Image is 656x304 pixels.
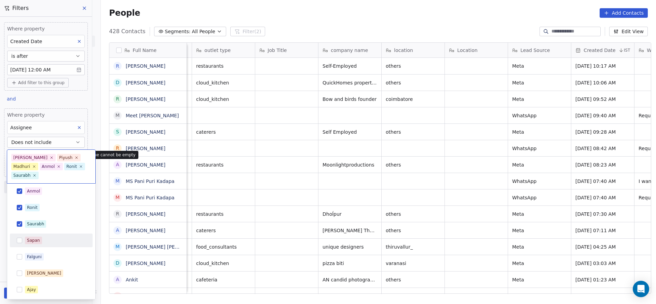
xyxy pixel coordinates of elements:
div: Sapan [27,237,40,243]
div: Saurabh [27,221,44,227]
div: [PERSON_NAME] [27,270,61,276]
div: [PERSON_NAME] [13,155,47,161]
div: Madhuri [13,163,30,170]
div: Falguni [27,254,42,260]
div: Ronit [27,204,38,211]
div: Piyush [59,155,72,161]
div: Ronit [66,163,77,170]
div: Anmol [42,163,55,170]
div: Saurabh [13,172,30,179]
div: Ajay [27,287,36,293]
div: Anmol [27,188,40,194]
